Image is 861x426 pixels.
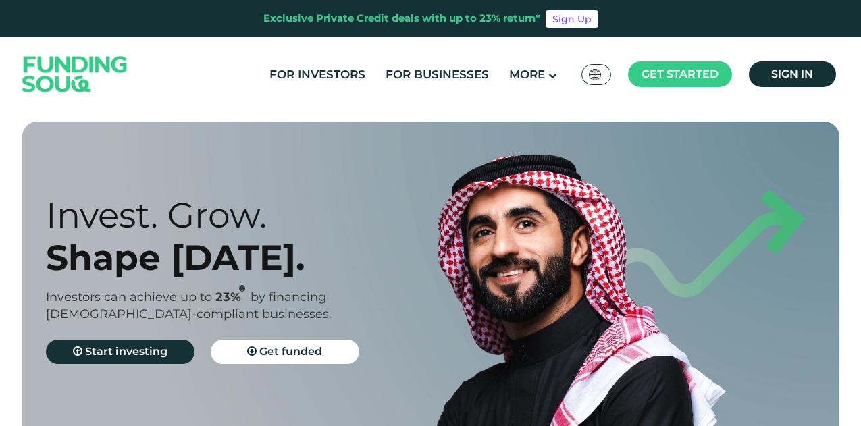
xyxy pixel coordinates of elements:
[239,285,245,292] i: 23% IRR (expected) ~ 15% Net yield (expected)
[382,63,492,86] a: For Businesses
[266,63,369,86] a: For Investors
[642,68,719,80] span: Get started
[46,194,454,236] div: Invest. Grow.
[509,68,545,81] span: More
[85,345,167,358] span: Start investing
[46,290,332,321] span: by financing [DEMOGRAPHIC_DATA]-compliant businesses.
[211,340,359,364] a: Get funded
[546,10,598,28] a: Sign Up
[9,41,141,109] img: Logo
[215,290,251,304] span: 23%
[589,69,601,80] img: SA Flag
[46,236,454,279] div: Shape [DATE].
[771,68,813,80] span: Sign in
[263,11,540,26] div: Exclusive Private Credit deals with up to 23% return*
[46,290,212,304] span: Investors can achieve up to
[46,340,194,364] a: Start investing
[749,61,836,87] a: Sign in
[259,345,322,358] span: Get funded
